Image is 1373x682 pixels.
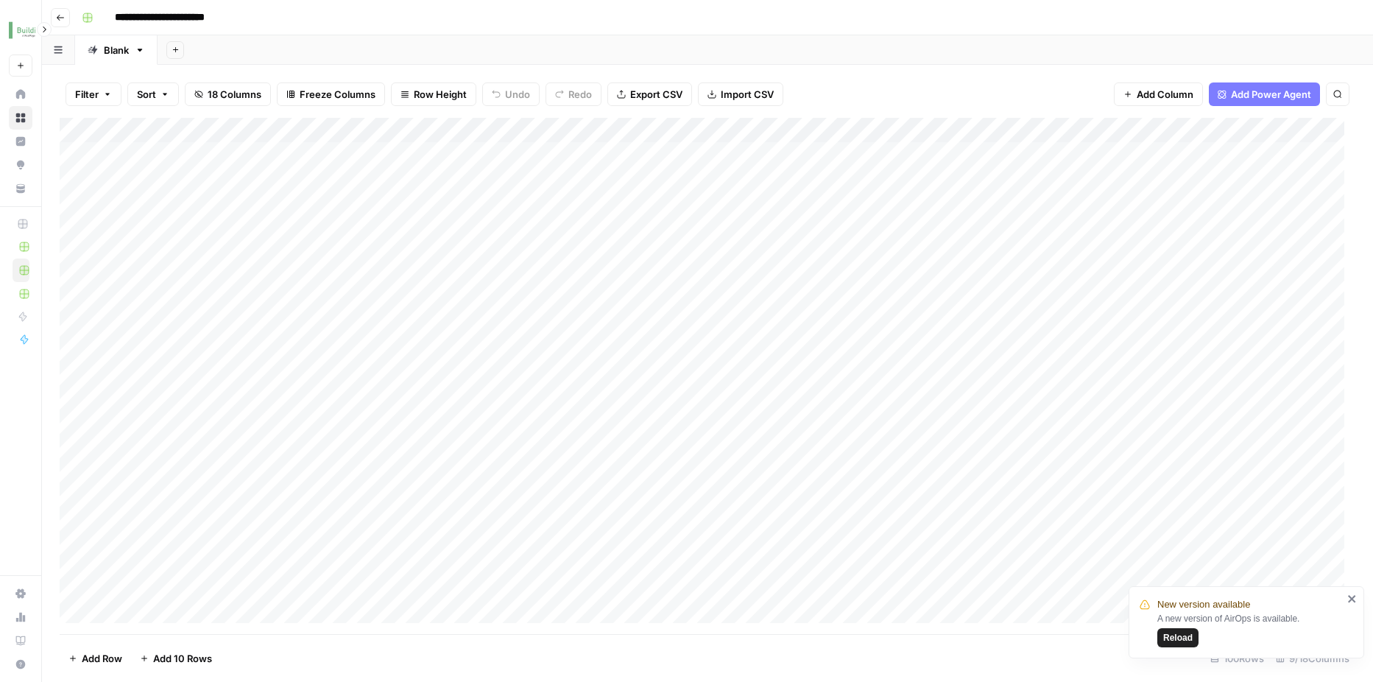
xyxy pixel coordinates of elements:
[9,582,32,605] a: Settings
[546,82,601,106] button: Redo
[482,82,540,106] button: Undo
[9,82,32,106] a: Home
[607,82,692,106] button: Export CSV
[1137,87,1193,102] span: Add Column
[391,82,476,106] button: Row Height
[185,82,271,106] button: 18 Columns
[1231,87,1311,102] span: Add Power Agent
[66,82,121,106] button: Filter
[505,87,530,102] span: Undo
[9,653,32,676] button: Help + Support
[104,43,129,57] div: Blank
[721,87,774,102] span: Import CSV
[698,82,783,106] button: Import CSV
[568,87,592,102] span: Redo
[9,177,32,200] a: Your Data
[1163,631,1193,644] span: Reload
[1270,647,1355,670] div: 9/18 Columns
[277,82,385,106] button: Freeze Columns
[1157,628,1199,647] button: Reload
[9,106,32,130] a: Browse
[60,647,131,670] button: Add Row
[9,17,35,43] img: Buildium Logo
[208,87,261,102] span: 18 Columns
[1209,82,1320,106] button: Add Power Agent
[137,87,156,102] span: Sort
[630,87,682,102] span: Export CSV
[75,87,99,102] span: Filter
[9,629,32,653] a: Learning Hub
[82,651,122,666] span: Add Row
[131,647,221,670] button: Add 10 Rows
[9,153,32,177] a: Opportunities
[9,130,32,153] a: Insights
[75,35,158,65] a: Blank
[1114,82,1203,106] button: Add Column
[153,651,212,666] span: Add 10 Rows
[1204,647,1270,670] div: 100 Rows
[1157,597,1250,612] span: New version available
[300,87,375,102] span: Freeze Columns
[1157,612,1343,647] div: A new version of AirOps is available.
[9,12,32,49] button: Workspace: Buildium
[1347,593,1358,605] button: close
[127,82,179,106] button: Sort
[9,605,32,629] a: Usage
[414,87,467,102] span: Row Height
